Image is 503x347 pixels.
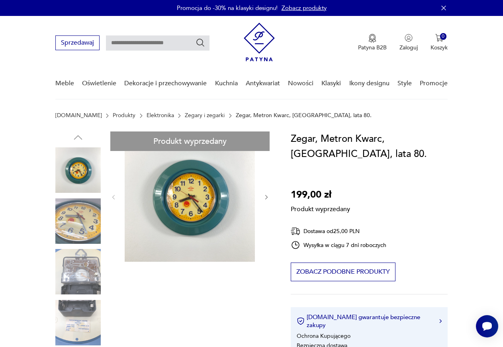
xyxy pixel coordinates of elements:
[397,68,412,99] a: Style
[113,112,135,119] a: Produkty
[291,263,395,281] button: Zobacz podobne produkty
[358,34,387,51] a: Ikona medaluPatyna B2B
[291,202,350,214] p: Produkt wyprzedany
[420,68,448,99] a: Promocje
[215,68,238,99] a: Kuchnia
[399,44,418,51] p: Zaloguj
[291,240,386,250] div: Wysyłka w ciągu 7 dni roboczych
[297,332,350,340] li: Ochrona Kupującego
[288,68,313,99] a: Nowości
[405,34,413,42] img: Ikonka użytkownika
[282,4,327,12] a: Zobacz produkty
[244,23,275,61] img: Patyna - sklep z meblami i dekoracjami vintage
[124,68,207,99] a: Dekoracje i przechowywanie
[55,68,74,99] a: Meble
[55,112,102,119] a: [DOMAIN_NAME]
[82,68,116,99] a: Oświetlenie
[55,41,100,46] a: Sprzedawaj
[177,4,278,12] p: Promocja do -30% na klasyki designu!
[291,226,300,236] img: Ikona dostawy
[291,226,386,236] div: Dostawa od 25,00 PLN
[147,112,174,119] a: Elektronika
[431,44,448,51] p: Koszyk
[321,68,341,99] a: Klasyki
[246,68,280,99] a: Antykwariat
[399,34,418,51] button: Zaloguj
[297,313,442,329] button: [DOMAIN_NAME] gwarantuje bezpieczne zakupy
[358,34,387,51] button: Patyna B2B
[196,38,205,47] button: Szukaj
[368,34,376,43] img: Ikona medalu
[349,68,389,99] a: Ikony designu
[476,315,498,337] iframe: Smartsupp widget button
[435,34,443,42] img: Ikona koszyka
[291,187,350,202] p: 199,00 zł
[55,35,100,50] button: Sprzedawaj
[439,319,442,323] img: Ikona strzałki w prawo
[297,317,305,325] img: Ikona certyfikatu
[291,131,448,162] h1: Zegar, Metron Kwarc, [GEOGRAPHIC_DATA], lata 80.
[358,44,387,51] p: Patyna B2B
[440,33,447,40] div: 0
[431,34,448,51] button: 0Koszyk
[236,112,372,119] p: Zegar, Metron Kwarc, [GEOGRAPHIC_DATA], lata 80.
[185,112,225,119] a: Zegary i zegarki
